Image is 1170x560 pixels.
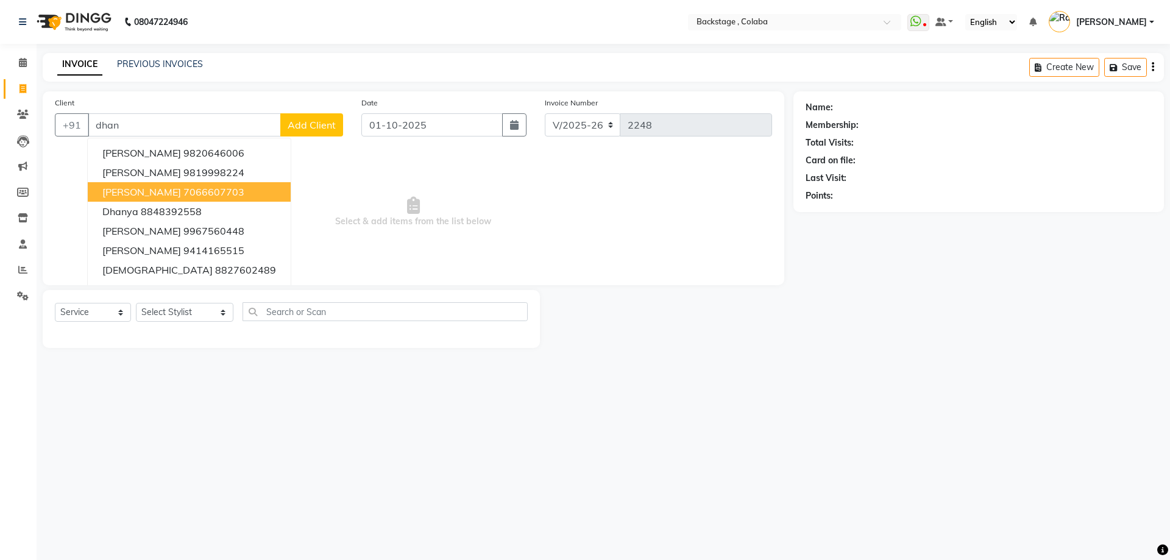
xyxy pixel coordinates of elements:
[55,151,772,273] span: Select & add items from the list below
[102,225,181,237] span: [PERSON_NAME]
[31,5,115,39] img: logo
[1104,58,1147,77] button: Save
[55,113,89,136] button: +91
[88,113,281,136] input: Search by Name/Mobile/Email/Code
[545,97,598,108] label: Invoice Number
[280,113,343,136] button: Add Client
[806,172,846,185] div: Last Visit:
[806,101,833,114] div: Name:
[183,186,244,198] ngb-highlight: 7066607703
[1049,11,1070,32] img: Rashmi Banerjee
[57,54,102,76] a: INVOICE
[806,119,859,132] div: Membership:
[806,154,856,167] div: Card on file:
[215,264,276,276] ngb-highlight: 8827602489
[1076,16,1147,29] span: [PERSON_NAME]
[102,166,181,179] span: [PERSON_NAME]
[102,147,181,159] span: [PERSON_NAME]
[102,283,181,296] span: [PERSON_NAME]
[183,225,244,237] ngb-highlight: 9967560448
[134,5,188,39] b: 08047224946
[183,244,244,257] ngb-highlight: 9414165515
[183,166,244,179] ngb-highlight: 9819998224
[288,119,336,131] span: Add Client
[102,264,213,276] span: [DEMOGRAPHIC_DATA]
[806,136,854,149] div: Total Visits:
[117,58,203,69] a: PREVIOUS INVOICES
[806,190,833,202] div: Points:
[141,205,202,218] ngb-highlight: 8848392558
[243,302,528,321] input: Search or Scan
[183,147,244,159] ngb-highlight: 9820646006
[102,244,181,257] span: [PERSON_NAME]
[361,97,378,108] label: Date
[55,97,74,108] label: Client
[102,186,181,198] span: [PERSON_NAME]
[102,205,138,218] span: Dhanya
[183,283,244,296] ngb-highlight: 9337653334
[1029,58,1099,77] button: Create New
